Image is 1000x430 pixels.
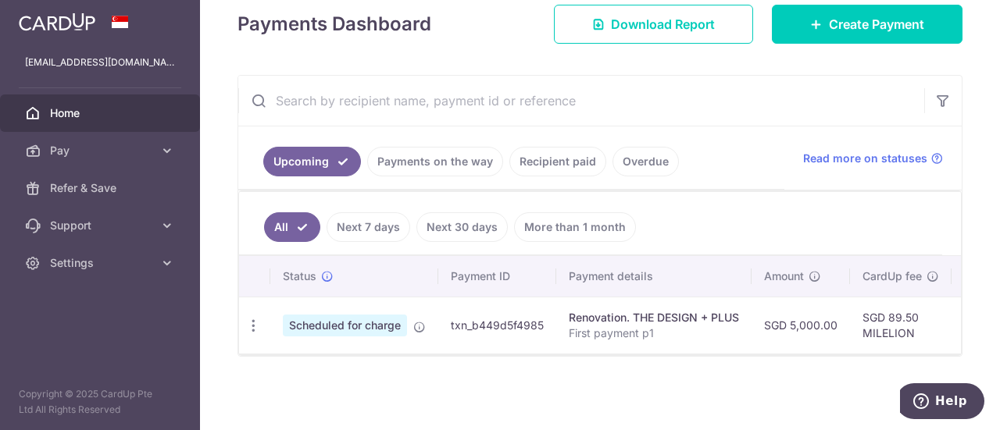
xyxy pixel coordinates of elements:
td: SGD 89.50 MILELION [850,297,952,354]
a: Create Payment [772,5,962,44]
span: Support [50,218,153,233]
td: SGD 5,000.00 [752,297,850,354]
span: Status [283,268,316,284]
span: Settings [50,255,153,271]
span: Scheduled for charge [283,315,407,336]
span: Amount [764,268,804,284]
input: Search by recipient name, payment id or reference [238,76,924,126]
th: Payment ID [438,256,556,297]
a: Download Report [554,5,753,44]
span: Pay [50,143,153,158]
iframe: Opens a widget where you can find more information [900,383,984,422]
span: Refer & Save [50,180,153,196]
a: Read more on statuses [803,151,943,166]
a: Payments on the way [367,147,503,176]
a: More than 1 month [514,212,636,242]
img: CardUp [19,12,95,31]
span: Read more on statuses [803,151,927,166]
h4: Payments Dashboard [237,10,431,38]
span: Create Payment [829,15,924,34]
span: Home [50,105,153,121]
span: CardUp fee [862,268,922,284]
span: Download Report [611,15,715,34]
a: Recipient paid [509,147,606,176]
td: txn_b449d5f4985 [438,297,556,354]
th: Payment details [556,256,752,297]
div: Renovation. THE DESIGN + PLUS [569,310,739,325]
a: All [264,212,320,242]
a: Overdue [612,147,679,176]
p: [EMAIL_ADDRESS][DOMAIN_NAME] [25,55,175,70]
a: Next 30 days [416,212,508,242]
a: Next 7 days [327,212,410,242]
p: First payment p1 [569,325,739,341]
a: Upcoming [263,147,361,176]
